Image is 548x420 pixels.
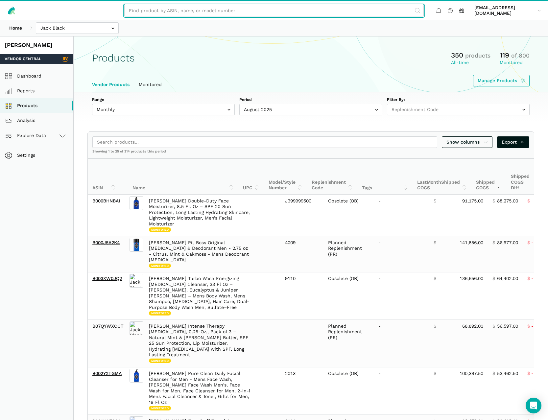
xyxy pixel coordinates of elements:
a: Export [497,136,530,148]
td: 9110 [280,272,323,320]
span: 68,892.00 [462,323,483,329]
span: $ [434,276,436,282]
a: Vendor Products [87,77,134,92]
span: Show columns [446,139,488,146]
span: [EMAIL_ADDRESS][DOMAIN_NAME] [474,5,535,16]
span: 100,397.50 [460,371,483,377]
span: $ [434,198,436,204]
th: Name: activate to sort column ascending [128,159,238,195]
td: Obsolete (OB) [323,272,374,320]
td: [PERSON_NAME] Turbo Wash Energizing [MEDICAL_DATA] Cleanser, 33 Fl Oz – [PERSON_NAME], Eucalyptus... [144,272,255,320]
th: Tags: activate to sort column ascending [357,159,413,195]
span: 56,597.00 [497,323,518,329]
h1: Products [92,52,135,64]
img: Jack Black Turbo Wash Energizing Body & Hair Cleanser, 33 Fl Oz – Rosemary, Eucalyptus & Juniper ... [130,274,143,288]
td: 4009 [280,236,323,272]
td: Planned Replenishment (PR) [323,320,374,367]
div: All-time [451,60,490,66]
td: Obsolete (OB) [323,367,374,415]
img: Jack Black Pure Clean Daily Facial Cleanser for Men - Mens Face Wash, Jack Black Face Wash Men's,... [130,369,143,383]
span: Vendor Central [5,56,41,62]
span: $ [492,276,495,282]
span: 64,402.00 [497,276,518,282]
a: B000BHNBAI [92,198,120,203]
div: Showing 1 to 25 of 314 products this period [88,149,534,158]
span: $ [434,323,436,329]
input: Monthly [92,104,235,115]
span: Monitored [149,406,171,410]
a: B07QYWXCCT [92,323,124,329]
span: 53,462.50 [497,371,518,377]
input: Replenishment Code [387,104,530,115]
input: August 2025 [239,104,382,115]
td: - [374,367,429,415]
span: $ [527,323,530,329]
input: Search products... [92,136,437,148]
span: $ [527,371,530,377]
span: 91,175.00 [462,198,483,204]
td: - [374,195,429,236]
div: [PERSON_NAME] [5,41,69,49]
span: 88,275.00 [497,198,518,204]
td: [PERSON_NAME] Double-Duty Face Moisturizer, 8.5 Fl. Oz – SPF 20 Sun Protection, Long Lasting Hydr... [144,195,255,236]
a: [EMAIL_ADDRESS][DOMAIN_NAME] [472,4,543,17]
img: Jack Black Intense Therapy Lip Balm, 0.25-Oz., Pack of 3 – Natural Mint & Shea Butter, SPF 25 Sun... [130,321,143,335]
td: Planned Replenishment (PR) [323,236,374,272]
span: $ [492,198,495,204]
td: [PERSON_NAME] Intense Therapy [MEDICAL_DATA], 0.25-Oz., Pack of 3 – Natural Mint & [PERSON_NAME] ... [144,320,255,367]
img: Jack Black Pit Boss Original Antiperspirant & Deodorant Men - 2.75 oz - Citrus, Mint & Oakmoss - ... [130,238,143,252]
th: Shipped COGS: activate to sort column ascending [471,159,507,195]
td: - [374,320,429,367]
th: Last Shipped COGS: activate to sort column ascending [413,159,471,195]
input: Find product by ASIN, name, or model number [124,5,424,16]
span: Monitored [149,227,171,232]
span: $ [492,371,495,377]
th: ASIN: activate to sort column ascending [88,159,120,195]
label: Range [92,97,235,103]
td: Obsolete (OB) [323,195,374,236]
span: $ [492,240,495,246]
span: 86,977.00 [497,240,518,246]
th: Shipped COGS Diff: activate to sort column ascending [506,159,542,195]
span: 136,656.00 [460,276,483,282]
span: Export [502,139,525,146]
a: B002Y2TGMA [92,371,122,376]
span: 119 [500,51,509,59]
td: J399999500 [280,195,323,236]
input: Jack Black [36,22,119,34]
th: Replenishment Code: activate to sort column ascending [307,159,357,195]
td: [PERSON_NAME] Pit Boss Original [MEDICAL_DATA] & Deodorant Men - 2.75 oz - Citrus, Mint & Oakmoss... [144,236,255,272]
th: UPC: activate to sort column ascending [238,159,264,195]
td: [PERSON_NAME] Pure Clean Daily Facial Cleanser for Men - Mens Face Wash, [PERSON_NAME] Face Wash ... [144,367,255,415]
span: products [465,52,490,59]
span: $ [527,276,530,282]
th: Model/Style Number: activate to sort column ascending [264,159,307,195]
span: $ [434,240,436,246]
img: Jack Black Double-Duty Face Moisturizer, 8.5 Fl. Oz – SPF 20 Sun Protection, Long Lasting Hydrati... [130,196,143,210]
a: B000J5A2K4 [92,240,120,245]
span: $ [492,323,495,329]
a: Show columns [442,136,492,148]
span: Explore Data [7,132,46,140]
div: Monitored [500,60,530,66]
div: Open Intercom Messenger [526,398,541,413]
span: Monitored [149,359,171,363]
span: of 800 [511,52,530,59]
span: 350 [451,51,463,59]
span: $ [434,371,436,377]
span: Monitored [149,264,171,268]
td: 2013 [280,367,323,415]
td: - [374,236,429,272]
a: Monitored [134,77,166,92]
span: 141,856.00 [460,240,483,246]
label: Period [239,97,382,103]
td: - [374,272,429,320]
label: Filter By: [387,97,530,103]
a: Manage Products [473,75,530,86]
span: Month [427,179,441,185]
a: B003XW0JQ2 [92,276,122,281]
span: $ [527,240,530,246]
a: Home [5,22,27,34]
span: $ [527,198,530,204]
span: Monitored [149,311,171,315]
